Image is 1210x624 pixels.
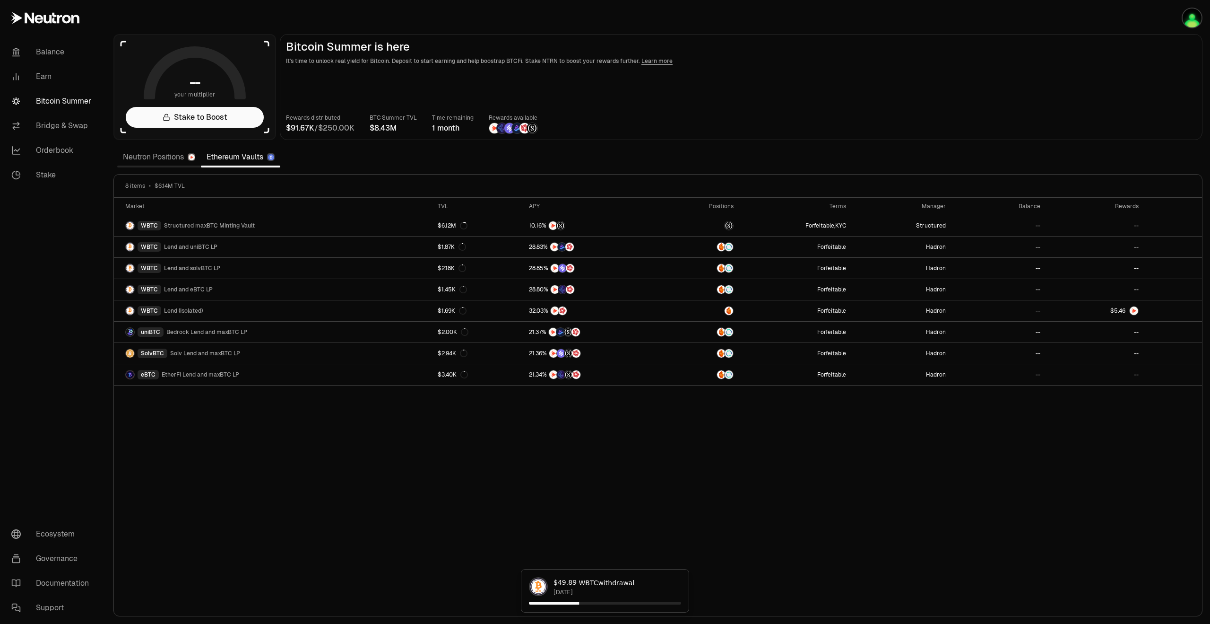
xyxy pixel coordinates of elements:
[489,113,538,123] p: Rewards available
[201,148,280,167] a: Ethereum Vaults
[1046,364,1144,385] a: --
[164,286,213,293] span: Lend and eBTC LP
[114,300,432,321] a: WBTC LogoWBTCLend (Isolated)
[558,264,567,272] img: Solv Points
[550,243,559,251] img: NTRN
[170,350,240,357] span: Solv Lend and maxBTC LP
[717,243,726,251] img: Amber
[4,40,102,64] a: Balance
[438,222,467,229] div: $6.12M
[527,123,537,133] img: Structured Points
[370,113,417,123] p: BTC Summer TVL
[566,264,574,272] img: Mars Fragments
[1130,307,1138,315] img: NTRN Logo
[523,279,661,300] a: NTRNEtherFi PointsMars Fragments
[558,243,566,251] img: Bedrock Diamonds
[519,123,530,133] img: Mars Fragments
[523,215,661,236] a: NTRNStructured Points
[553,589,634,596] span: [DATE]
[739,279,852,300] a: Forfeitable
[852,237,951,257] a: Hadron
[125,202,426,210] div: Market
[126,243,134,251] img: WBTC Logo
[530,578,547,595] img: WBTC Logo
[162,371,239,378] span: EtherFi Lend and maxBTC LP
[432,364,523,385] a: $3.40K
[661,279,739,300] a: AmberSupervault
[725,285,733,294] img: Supervault
[558,307,567,315] img: Mars Fragments
[1046,279,1144,300] a: --
[661,258,739,279] a: AmberSupervault
[951,237,1046,257] a: --
[529,370,655,379] button: NTRNEtherFi PointsStructured PointsMars Fragments
[725,264,733,272] img: Supervault
[717,349,726,358] img: Amber
[817,307,846,315] button: Forfeitable
[512,123,522,133] img: Bedrock Diamonds
[114,237,432,257] a: WBTC LogoWBTCLend and uniBTC LP
[572,349,580,358] img: Mars Fragments
[164,222,255,229] span: Structured maxBTC Minting Vault
[125,182,145,190] span: 8 items
[523,343,661,364] a: NTRNSolv PointsStructured PointsMars Fragments
[951,364,1046,385] a: --
[114,322,432,343] a: uniBTC LogouniBTCBedrock Lend and maxBTC LP
[164,264,220,272] span: Lend and solvBTC LP
[857,202,946,210] div: Manager
[432,237,523,257] a: $1.87K
[817,243,846,251] button: Forfeitable
[126,307,134,315] img: WBTC Logo
[661,237,739,257] a: AmberSupervault
[739,322,852,343] a: Forfeitable
[523,364,661,385] a: NTRNEtherFi PointsStructured PointsMars Fragments
[432,279,523,300] a: $1.45K
[4,596,102,620] a: Support
[957,202,1040,210] div: Balance
[138,306,161,316] div: WBTC
[557,370,565,379] img: EtherFi Points
[529,285,655,294] button: NTRNEtherFi PointsMars Fragments
[717,264,726,272] img: Amber
[725,221,733,230] img: maxBTC
[523,300,661,321] a: NTRNMars Fragments
[164,307,203,315] span: Lend (Isolated)
[4,546,102,571] a: Governance
[951,322,1046,343] a: --
[739,343,852,364] a: Forfeitable
[805,222,846,229] span: ,
[549,328,557,336] img: NTRN
[745,202,847,210] div: Terms
[852,364,951,385] a: Hadron
[551,307,559,315] img: NTRN
[432,113,474,123] p: Time remaining
[835,222,846,229] button: KYC
[852,215,951,236] a: Structured
[556,328,565,336] img: Bedrock Diamonds
[1046,258,1144,279] a: --
[661,343,739,364] a: AmberSupervault
[805,222,834,229] button: Forfeitable
[155,182,185,190] span: $6.14M TVL
[268,154,274,160] img: Ethereum Logo
[739,258,852,279] a: Forfeitable
[438,350,467,357] div: $2.94K
[556,221,565,230] img: Structured Points
[549,349,558,358] img: NTRN
[138,285,161,294] div: WBTC
[114,343,432,364] a: SolvBTC LogoSolvBTCSolv Lend and maxBTC LP
[166,328,247,336] span: Bedrock Lend and maxBTC LP
[641,57,673,65] a: Learn more
[126,264,134,272] img: WBTC Logo
[438,328,468,336] div: $2.00K
[117,148,201,167] a: Neutron Positions
[725,243,733,251] img: Supervault
[529,221,655,230] button: NTRNStructured Points
[951,258,1046,279] a: --
[725,349,733,358] img: Supervault
[564,328,572,336] img: Structured Points
[126,285,134,294] img: WBTC Logo
[666,285,733,294] button: AmberSupervault
[717,285,726,294] img: Amber
[666,327,733,337] button: AmberSupervault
